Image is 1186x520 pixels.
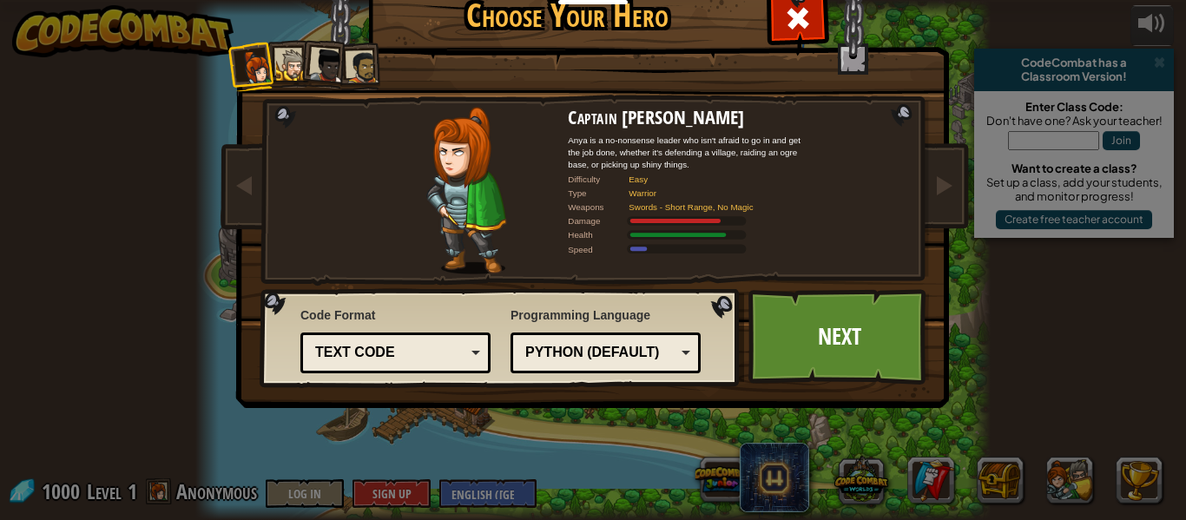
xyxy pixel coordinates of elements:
span: Code Format [300,306,491,324]
li: Alejandro the Duelist [335,43,383,91]
div: Speed [568,243,629,255]
div: Warrior [629,187,799,199]
li: Sir Tharin Thunderfist [265,40,312,88]
a: Next [748,289,930,385]
div: Python (Default) [525,343,675,363]
div: Difficulty [568,173,629,185]
div: Damage [568,215,629,227]
div: Moves at 6 meters per second. [568,243,811,255]
li: Captain Anya Weston [227,41,279,92]
div: Easy [629,173,799,185]
img: captain-pose.png [426,107,506,274]
div: Health [568,229,629,241]
img: language-selector-background.png [260,289,744,388]
h2: Captain [PERSON_NAME] [568,107,811,128]
div: Deals 120% of listed Warrior weapon damage. [568,215,811,227]
li: Lady Ida Justheart [299,38,350,89]
div: Swords - Short Range, No Magic [629,201,799,213]
div: Weapons [568,201,629,213]
div: Type [568,187,629,199]
div: Text code [315,343,465,363]
span: Programming Language [511,306,701,324]
div: Anya is a no-nonsense leader who isn't afraid to go in and get the job done, whether it's defendi... [568,134,811,170]
div: Gains 140% of listed Warrior armor health. [568,229,811,241]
